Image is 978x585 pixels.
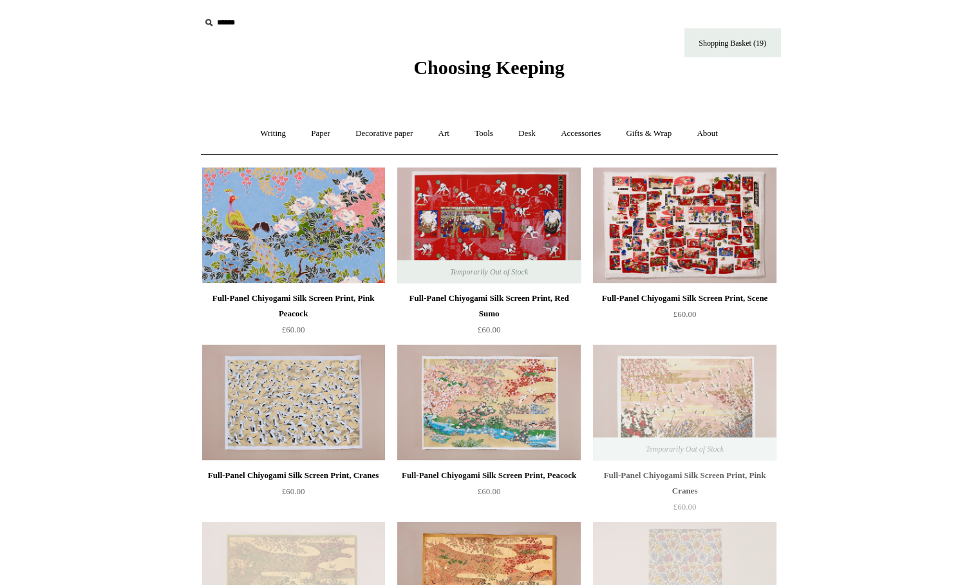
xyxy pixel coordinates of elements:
[202,345,385,461] a: Full-Panel Chiyogami Silk Screen Print, Cranes Full-Panel Chiyogami Silk Screen Print, Cranes
[344,117,424,151] a: Decorative paper
[593,345,776,461] img: Full-Panel Chiyogami Silk Screen Print, Pink Cranes
[397,291,580,343] a: Full-Panel Chiyogami Silk Screen Print, Red Sumo £60.00
[202,345,385,461] img: Full-Panel Chiyogami Silk Screen Print, Cranes
[478,486,501,496] span: £60.00
[593,168,776,283] img: Full-Panel Chiyogami Silk Screen Print, Scene
[633,437,737,461] span: Temporarily Out of Stock
[614,117,683,151] a: Gifts & Wrap
[593,168,776,283] a: Full-Panel Chiyogami Silk Screen Print, Scene Full-Panel Chiyogami Silk Screen Print, Scene
[205,468,382,483] div: Full-Panel Chiyogami Silk Screen Print, Cranes
[427,117,461,151] a: Art
[673,309,697,319] span: £60.00
[400,468,577,483] div: Full-Panel Chiyogami Silk Screen Print, Peacock
[478,325,501,334] span: £60.00
[249,117,297,151] a: Writing
[593,345,776,461] a: Full-Panel Chiyogami Silk Screen Print, Pink Cranes Full-Panel Chiyogami Silk Screen Print, Pink ...
[413,57,564,78] span: Choosing Keeping
[202,168,385,283] img: Full-Panel Chiyogami Silk Screen Print, Pink Peacock
[202,291,385,343] a: Full-Panel Chiyogami Silk Screen Print, Pink Peacock £60.00
[685,117,729,151] a: About
[282,325,305,334] span: £60.00
[596,468,773,499] div: Full-Panel Chiyogami Silk Screen Print, Pink Cranes
[299,117,342,151] a: Paper
[205,291,382,321] div: Full-Panel Chiyogami Silk Screen Print, Pink Peacock
[463,117,505,151] a: Tools
[507,117,547,151] a: Desk
[397,168,580,283] img: Full-Panel Chiyogami Silk Screen Print, Red Sumo
[397,468,580,521] a: Full-Panel Chiyogami Silk Screen Print, Peacock £60.00
[397,345,580,461] a: Full-Panel Chiyogami Silk Screen Print, Peacock Full-Panel Chiyogami Silk Screen Print, Peacock
[437,260,541,283] span: Temporarily Out of Stock
[596,291,773,306] div: Full-Panel Chiyogami Silk Screen Print, Scene
[549,117,612,151] a: Accessories
[202,168,385,283] a: Full-Panel Chiyogami Silk Screen Print, Pink Peacock Full-Panel Chiyogami Silk Screen Print, Pink...
[673,502,697,512] span: £60.00
[282,486,305,496] span: £60.00
[400,291,577,321] div: Full-Panel Chiyogami Silk Screen Print, Red Sumo
[593,468,776,521] a: Full-Panel Chiyogami Silk Screen Print, Pink Cranes £60.00
[397,345,580,461] img: Full-Panel Chiyogami Silk Screen Print, Peacock
[413,67,564,76] a: Choosing Keeping
[397,168,580,283] a: Full-Panel Chiyogami Silk Screen Print, Red Sumo Full-Panel Chiyogami Silk Screen Print, Red Sumo...
[593,291,776,343] a: Full-Panel Chiyogami Silk Screen Print, Scene £60.00
[684,28,781,57] a: Shopping Basket (19)
[202,468,385,521] a: Full-Panel Chiyogami Silk Screen Print, Cranes £60.00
